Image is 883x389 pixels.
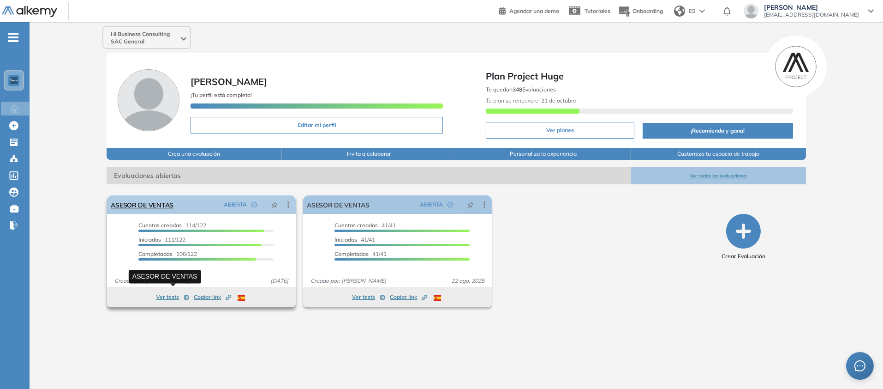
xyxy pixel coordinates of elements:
[632,7,663,14] span: Onboarding
[486,69,793,83] span: Plan Project Huge
[138,222,206,229] span: 114/122
[264,197,285,212] button: pushpin
[138,250,197,257] span: 106/122
[271,201,278,208] span: pushpin
[456,148,631,160] button: Personaliza la experiencia
[334,222,378,229] span: Cuentas creadas
[434,295,441,301] img: ESP
[467,201,474,208] span: pushpin
[509,7,559,14] span: Agendar una demo
[447,277,488,285] span: 22 ago. 2025
[585,7,610,14] span: Tutoriales
[251,202,257,207] span: check-circle
[281,148,456,160] button: Invita a colaborar
[854,360,865,371] span: message
[111,195,173,214] a: ASESOR DE VENTAS
[486,97,576,104] span: Tu plan se renueva el
[689,7,696,15] span: ES
[352,292,385,303] button: Ver tests
[618,1,663,21] button: Onboarding
[334,236,357,243] span: Iniciadas
[111,277,194,285] span: Creado por: [PERSON_NAME]
[107,167,631,184] span: Evaluaciones abiertas
[307,277,390,285] span: Creado por: [PERSON_NAME]
[699,9,705,13] img: arrow
[2,6,57,18] img: Logo
[267,277,292,285] span: [DATE]
[334,250,387,257] span: 41/41
[129,270,201,283] div: ASESOR DE VENTAS
[138,236,161,243] span: Iniciadas
[460,197,481,212] button: pushpin
[420,201,443,209] span: ABIERTA
[390,292,427,303] button: Copiar link
[513,86,522,93] b: 348
[191,117,443,134] button: Editar mi perfil
[307,195,370,214] a: ASESOR DE VENTAS
[224,201,247,209] span: ABIERTA
[238,295,245,301] img: ESP
[194,292,231,303] button: Copiar link
[334,236,375,243] span: 41/41
[191,76,267,87] span: [PERSON_NAME]
[138,250,173,257] span: Completados
[447,202,453,207] span: check-circle
[764,4,859,11] span: [PERSON_NAME]
[643,123,793,139] button: ¡Recomienda y gana!
[764,11,859,18] span: [EMAIL_ADDRESS][DOMAIN_NAME]
[138,222,182,229] span: Cuentas creadas
[486,122,634,139] button: Ver planes
[486,86,556,93] span: Te quedan Evaluaciones
[191,91,252,98] span: ¡Tu perfil está completo!
[674,6,685,17] img: world
[722,214,765,261] button: Crear Evaluación
[540,97,576,104] b: 21 de octubre
[390,293,427,301] span: Copiar link
[118,69,179,131] img: Foto de perfil
[8,36,18,38] i: -
[107,148,281,160] button: Crea una evaluación
[156,292,189,303] button: Ver tests
[10,77,18,84] img: https://assets.alkemy.org/workspaces/1802/d452bae4-97f6-47ab-b3bf-1c40240bc960.jpg
[499,5,559,16] a: Agendar una demo
[138,236,185,243] span: 111/122
[722,252,765,261] span: Crear Evaluación
[194,293,231,301] span: Copiar link
[631,148,806,160] button: Customiza tu espacio de trabajo
[334,222,396,229] span: 41/41
[334,250,369,257] span: Completados
[111,30,179,45] span: Hl Business Consulting SAC General
[631,167,806,184] button: Ver todas las evaluaciones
